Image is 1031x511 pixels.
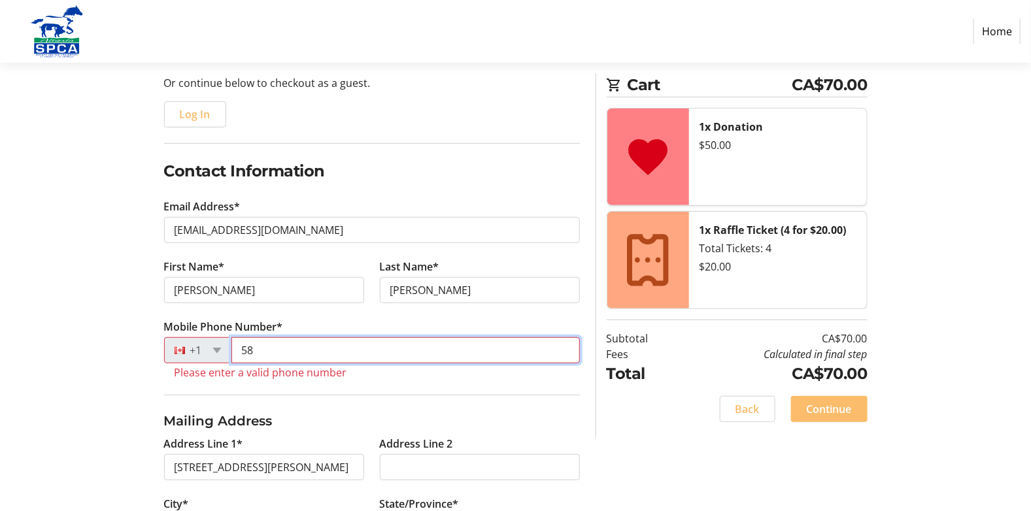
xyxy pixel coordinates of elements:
label: Address Line 1* [164,436,243,452]
strong: 1x Raffle Ticket (4 for $20.00) [700,223,847,237]
span: Cart [628,73,792,97]
h2: Contact Information [164,159,580,183]
td: Total [607,362,682,386]
label: Email Address* [164,199,241,214]
span: Back [735,401,760,417]
strong: 1x Donation [700,120,764,134]
td: Fees [607,346,682,362]
div: Total Tickets: 4 [700,240,856,256]
label: Mobile Phone Number* [164,319,283,335]
label: Last Name* [380,259,439,274]
span: CA$70.00 [792,73,868,97]
td: CA$70.00 [682,331,868,346]
span: Log In [180,107,211,122]
td: Calculated in final step [682,346,868,362]
a: Home [973,19,1021,44]
p: Or continue below to checkout as a guest. [164,75,580,91]
input: Address [164,454,364,480]
span: Continue [807,401,852,417]
td: CA$70.00 [682,362,868,386]
input: (506) 234-5678 [231,337,580,363]
tr-error: Please enter a valid phone number [175,366,569,379]
td: Subtotal [607,331,682,346]
button: Log In [164,101,226,127]
button: Back [720,396,775,422]
h3: Mailing Address [164,411,580,431]
img: Alberta SPCA's Logo [10,5,103,58]
label: Address Line 2 [380,436,453,452]
button: Continue [791,396,868,422]
label: First Name* [164,259,225,274]
div: $50.00 [700,137,856,153]
div: $20.00 [700,259,856,274]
